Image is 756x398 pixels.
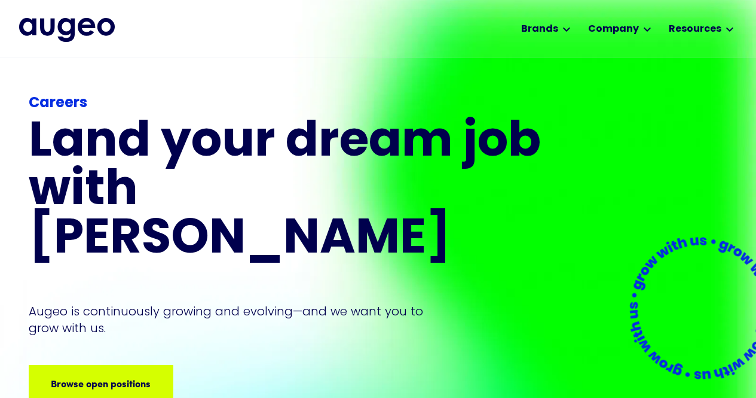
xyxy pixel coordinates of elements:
div: Company [587,22,638,37]
img: Augeo's full logo in midnight blue. [19,18,115,42]
a: home [19,18,115,42]
h1: Land your dream job﻿ with [PERSON_NAME] [29,119,545,265]
strong: Careers [29,96,87,111]
div: Brands [521,22,558,37]
div: Resources [668,22,721,37]
p: Augeo is continuously growing and evolving—and we want you to grow with us. [29,303,440,336]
